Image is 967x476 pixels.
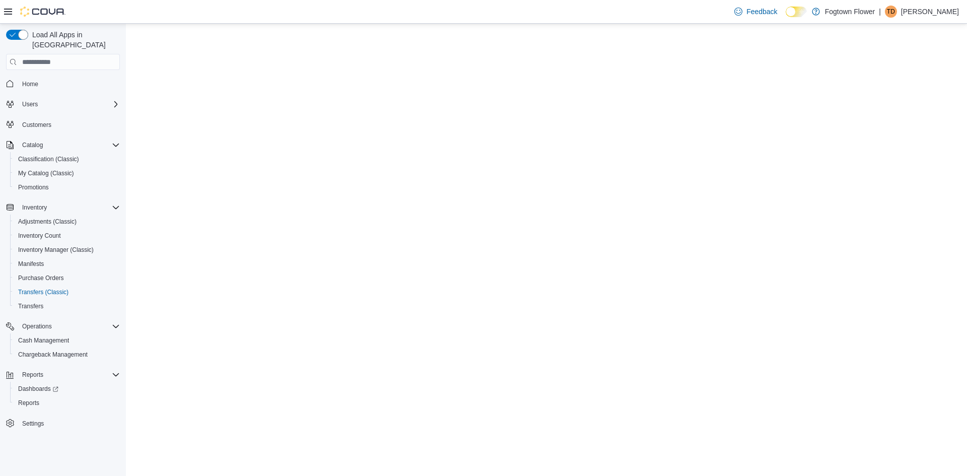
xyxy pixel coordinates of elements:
[730,2,781,22] a: Feedback
[2,319,124,333] button: Operations
[10,257,124,271] button: Manifests
[14,349,92,361] a: Chargeback Management
[2,416,124,431] button: Settings
[22,322,52,330] span: Operations
[2,368,124,382] button: Reports
[14,300,120,312] span: Transfers
[10,382,124,396] a: Dashboards
[14,244,98,256] a: Inventory Manager (Classic)
[18,418,48,430] a: Settings
[14,300,47,312] a: Transfers
[10,180,124,194] button: Promotions
[887,6,895,18] span: TD
[879,6,881,18] p: |
[14,397,43,409] a: Reports
[18,232,61,240] span: Inventory Count
[14,286,73,298] a: Transfers (Classic)
[14,349,120,361] span: Chargeback Management
[18,78,42,90] a: Home
[14,230,65,242] a: Inventory Count
[18,201,120,214] span: Inventory
[825,6,875,18] p: Fogtown Flower
[14,216,81,228] a: Adjustments (Classic)
[18,77,120,90] span: Home
[2,97,124,111] button: Users
[786,7,807,17] input: Dark Mode
[22,141,43,149] span: Catalog
[2,200,124,215] button: Inventory
[10,166,124,180] button: My Catalog (Classic)
[10,285,124,299] button: Transfers (Classic)
[14,153,120,165] span: Classification (Classic)
[18,351,88,359] span: Chargeback Management
[14,153,83,165] a: Classification (Classic)
[14,244,120,256] span: Inventory Manager (Classic)
[18,139,120,151] span: Catalog
[14,230,120,242] span: Inventory Count
[22,80,38,88] span: Home
[18,119,55,131] a: Customers
[14,334,120,347] span: Cash Management
[18,183,49,191] span: Promotions
[14,397,120,409] span: Reports
[14,272,120,284] span: Purchase Orders
[14,258,120,270] span: Manifests
[746,7,777,17] span: Feedback
[18,385,58,393] span: Dashboards
[10,229,124,243] button: Inventory Count
[10,333,124,348] button: Cash Management
[18,260,44,268] span: Manifests
[901,6,959,18] p: [PERSON_NAME]
[18,201,51,214] button: Inventory
[14,286,120,298] span: Transfers (Classic)
[18,369,120,381] span: Reports
[18,399,39,407] span: Reports
[18,98,120,110] span: Users
[10,152,124,166] button: Classification (Classic)
[2,117,124,132] button: Customers
[18,218,77,226] span: Adjustments (Classic)
[18,98,42,110] button: Users
[6,72,120,457] nav: Complex example
[22,371,43,379] span: Reports
[10,243,124,257] button: Inventory Manager (Classic)
[22,420,44,428] span: Settings
[22,203,47,212] span: Inventory
[14,181,53,193] a: Promotions
[14,167,78,179] a: My Catalog (Classic)
[18,369,47,381] button: Reports
[14,258,48,270] a: Manifests
[14,181,120,193] span: Promotions
[18,118,120,131] span: Customers
[10,348,124,362] button: Chargeback Management
[20,7,65,17] img: Cova
[14,383,62,395] a: Dashboards
[18,417,120,430] span: Settings
[10,215,124,229] button: Adjustments (Classic)
[2,138,124,152] button: Catalog
[14,272,68,284] a: Purchase Orders
[18,139,47,151] button: Catalog
[18,246,94,254] span: Inventory Manager (Classic)
[14,216,120,228] span: Adjustments (Classic)
[10,396,124,410] button: Reports
[2,76,124,91] button: Home
[14,383,120,395] span: Dashboards
[28,30,120,50] span: Load All Apps in [GEOGRAPHIC_DATA]
[22,121,51,129] span: Customers
[18,302,43,310] span: Transfers
[14,334,73,347] a: Cash Management
[18,320,120,332] span: Operations
[14,167,120,179] span: My Catalog (Classic)
[10,271,124,285] button: Purchase Orders
[18,169,74,177] span: My Catalog (Classic)
[18,274,64,282] span: Purchase Orders
[18,288,68,296] span: Transfers (Classic)
[10,299,124,313] button: Transfers
[18,155,79,163] span: Classification (Classic)
[18,336,69,345] span: Cash Management
[885,6,897,18] div: Tristan Denobrega
[22,100,38,108] span: Users
[18,320,56,332] button: Operations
